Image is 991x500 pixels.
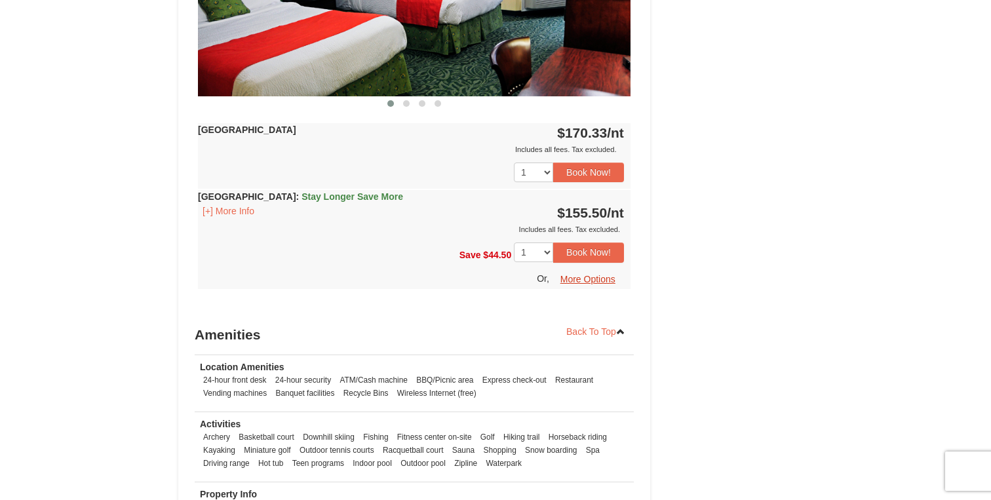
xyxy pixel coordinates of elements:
button: Book Now! [553,163,624,182]
strong: [GEOGRAPHIC_DATA] [198,191,403,202]
strong: $170.33 [557,125,624,140]
li: Shopping [480,444,520,457]
strong: Location Amenities [200,362,284,372]
h3: Amenities [195,322,634,348]
li: ATM/Cash machine [336,374,411,387]
button: More Options [552,269,624,289]
span: Or, [537,273,549,283]
span: /nt [607,125,624,140]
li: 24-hour security [272,374,334,387]
li: Hiking trail [500,431,543,444]
span: $155.50 [557,205,607,220]
li: Banquet facilities [273,387,338,400]
li: Waterpark [483,457,525,470]
li: BBQ/Picnic area [413,374,476,387]
span: Stay Longer Save More [301,191,403,202]
button: [+] More Info [198,204,259,218]
div: Includes all fees. Tax excluded. [198,143,624,156]
div: Includes all fees. Tax excluded. [198,223,624,236]
li: Racquetball court [379,444,447,457]
li: Indoor pool [349,457,395,470]
li: 24-hour front desk [200,374,270,387]
span: $44.50 [483,250,511,260]
li: Restaurant [552,374,596,387]
li: Downhill skiing [300,431,358,444]
li: Driving range [200,457,253,470]
span: Save [459,250,481,260]
span: : [296,191,300,202]
li: Archery [200,431,233,444]
button: Book Now! [553,242,624,262]
li: Snow boarding [522,444,580,457]
a: Back To Top [558,322,634,341]
li: Fishing [360,431,391,444]
li: Horseback riding [545,431,610,444]
li: Outdoor tennis courts [296,444,378,457]
li: Express check-out [479,374,550,387]
strong: Property Info [200,489,257,499]
li: Outdoor pool [397,457,449,470]
strong: [GEOGRAPHIC_DATA] [198,125,296,135]
li: Zipline [451,457,480,470]
li: Kayaking [200,444,239,457]
span: /nt [607,205,624,220]
li: Vending machines [200,387,270,400]
strong: Activities [200,419,241,429]
li: Basketball court [235,431,298,444]
li: Sauna [449,444,478,457]
li: Wireless Internet (free) [394,387,480,400]
li: Teen programs [289,457,347,470]
li: Hot tub [255,457,286,470]
li: Fitness center on-site [394,431,475,444]
li: Golf [477,431,498,444]
li: Recycle Bins [340,387,392,400]
li: Spa [583,444,603,457]
li: Miniature golf [241,444,294,457]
